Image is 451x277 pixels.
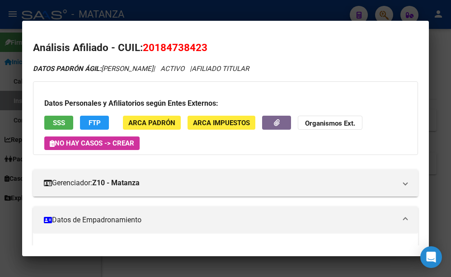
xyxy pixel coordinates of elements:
[193,119,250,127] span: ARCA Impuestos
[33,65,249,73] i: | ACTIVO |
[33,65,101,73] strong: DATOS PADRÓN ÁGIL:
[188,116,255,130] button: ARCA Impuestos
[80,116,109,130] button: FTP
[33,65,153,73] span: [PERSON_NAME]
[33,207,418,234] mat-expansion-panel-header: Datos de Empadronamiento
[305,119,355,127] strong: Organismos Ext.
[123,116,181,130] button: ARCA Padrón
[192,65,249,73] span: AFILIADO TITULAR
[89,119,101,127] span: FTP
[44,215,396,225] mat-panel-title: Datos de Empadronamiento
[33,169,418,197] mat-expansion-panel-header: Gerenciador:Z10 - Matanza
[420,246,442,268] div: Open Intercom Messenger
[44,178,396,188] mat-panel-title: Gerenciador:
[128,119,175,127] span: ARCA Padrón
[298,116,362,130] button: Organismos Ext.
[143,42,207,53] span: 20184738423
[44,116,73,130] button: SSS
[44,136,140,150] button: No hay casos -> Crear
[44,98,407,109] h3: Datos Personales y Afiliatorios según Entes Externos:
[33,40,418,56] h2: Análisis Afiliado - CUIL:
[92,178,140,188] strong: Z10 - Matanza
[53,119,65,127] span: SSS
[50,139,134,147] span: No hay casos -> Crear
